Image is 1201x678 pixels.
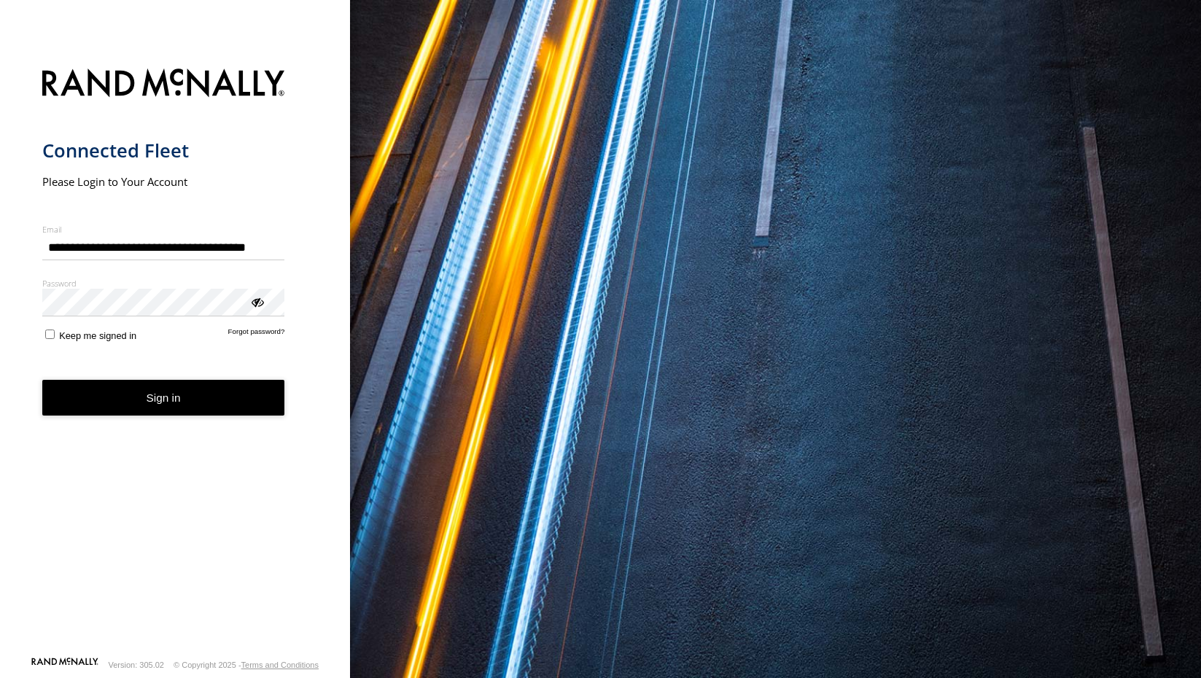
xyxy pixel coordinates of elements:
[109,661,164,669] div: Version: 305.02
[174,661,319,669] div: © Copyright 2025 -
[42,60,308,656] form: main
[45,330,55,339] input: Keep me signed in
[42,66,285,103] img: Rand McNally
[42,139,285,163] h1: Connected Fleet
[249,294,264,308] div: ViewPassword
[42,224,285,235] label: Email
[42,278,285,289] label: Password
[241,661,319,669] a: Terms and Conditions
[228,327,285,341] a: Forgot password?
[42,380,285,416] button: Sign in
[42,174,285,189] h2: Please Login to Your Account
[59,330,136,341] span: Keep me signed in
[31,658,98,672] a: Visit our Website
